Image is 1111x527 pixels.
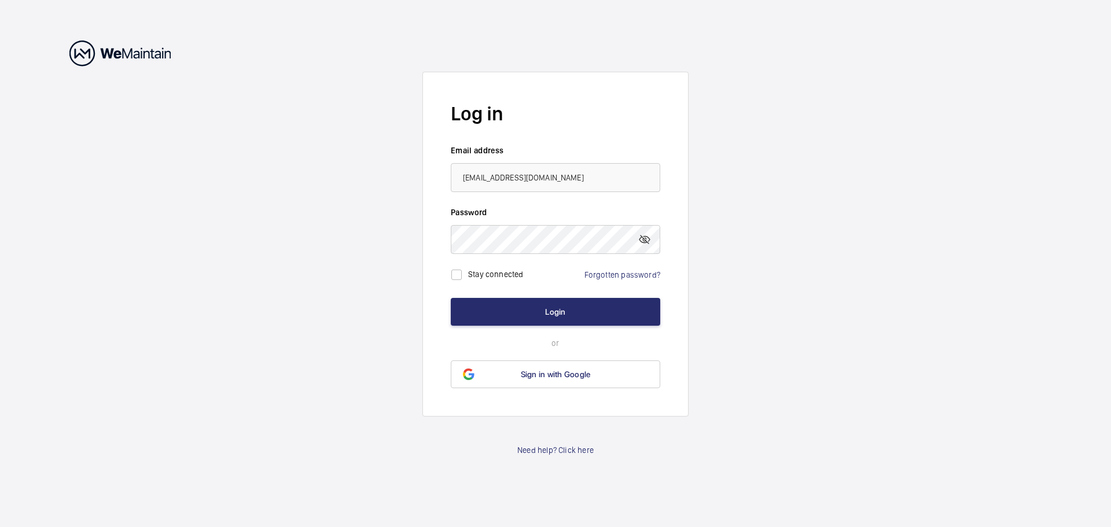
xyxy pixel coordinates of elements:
label: Stay connected [468,269,524,278]
h2: Log in [451,100,660,127]
a: Need help? Click here [517,444,594,456]
a: Forgotten password? [584,270,660,279]
label: Password [451,207,660,218]
label: Email address [451,145,660,156]
span: Sign in with Google [521,370,591,379]
button: Login [451,298,660,326]
p: or [451,337,660,349]
input: Your email address [451,163,660,192]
